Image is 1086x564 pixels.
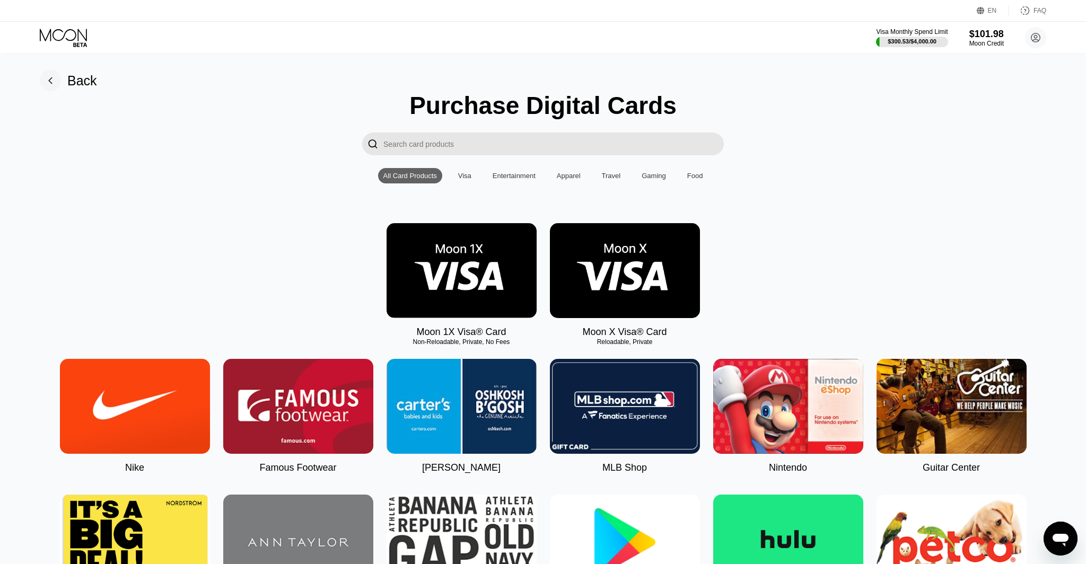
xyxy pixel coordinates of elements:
div: All Card Products [383,172,437,180]
div: EN [988,7,997,14]
div: FAQ [1009,5,1046,16]
div: $300.53 / $4,000.00 [888,38,936,45]
div: Visa [453,168,477,183]
div: Visa Monthly Spend Limit [876,28,948,36]
div: Nike [125,462,144,473]
div: Purchase Digital Cards [409,91,677,120]
iframe: Button to launch messaging window [1044,522,1078,556]
div: Apparel [557,172,581,180]
div: Food [687,172,703,180]
div:  [367,138,378,150]
div: Moon 1X Visa® Card [416,327,506,338]
div: Food [682,168,708,183]
div: Moon X Visa® Card [582,327,667,338]
div: Entertainment [493,172,536,180]
div: Reloadable, Private [550,338,700,346]
input: Search card products [383,133,724,155]
div: EN [977,5,1009,16]
div: Visa Monthly Spend Limit$300.53/$4,000.00 [876,28,948,47]
div: Travel [597,168,626,183]
div: Famous Footwear [259,462,336,473]
div: $101.98 [969,29,1004,40]
div: $101.98Moon Credit [969,29,1004,47]
div: Moon Credit [969,40,1004,47]
div: Gaming [636,168,671,183]
div:  [362,133,383,155]
div: Non-Reloadable, Private, No Fees [387,338,537,346]
div: Guitar Center [923,462,980,473]
div: Entertainment [487,168,541,183]
div: Travel [602,172,621,180]
div: Visa [458,172,471,180]
div: FAQ [1034,7,1046,14]
div: [PERSON_NAME] [422,462,501,473]
div: Back [67,73,97,89]
div: MLB Shop [602,462,647,473]
div: Apparel [551,168,586,183]
div: Back [40,70,97,91]
div: Gaming [642,172,666,180]
div: All Card Products [378,168,442,183]
div: Nintendo [769,462,807,473]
